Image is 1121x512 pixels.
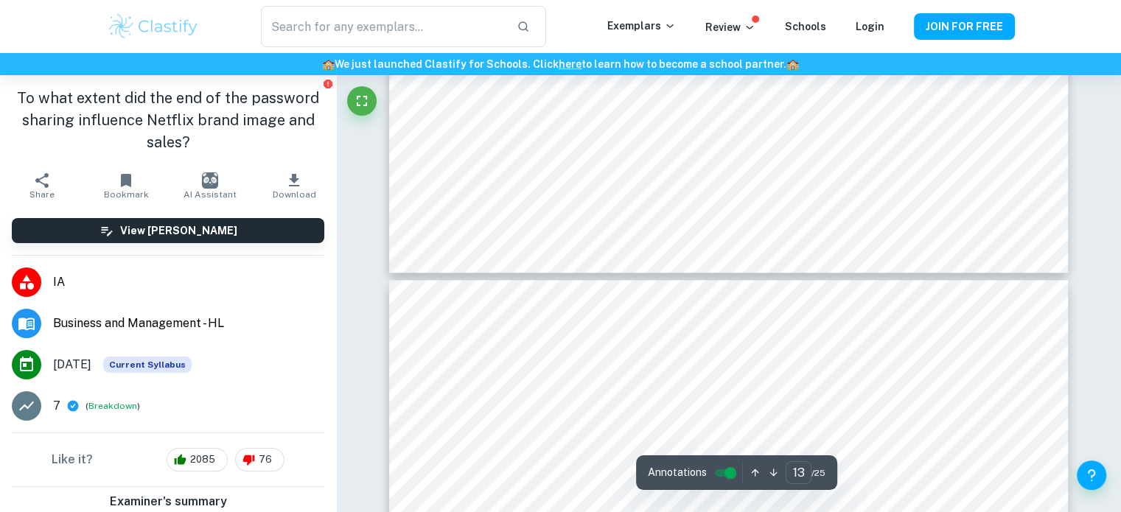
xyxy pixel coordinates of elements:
[322,78,333,89] button: Report issue
[273,189,316,200] span: Download
[52,451,93,469] h6: Like it?
[202,172,218,189] img: AI Assistant
[104,189,149,200] span: Bookmark
[53,315,324,332] span: Business and Management - HL
[322,58,335,70] span: 🏫
[559,58,582,70] a: here
[103,357,192,373] span: Current Syllabus
[53,397,60,415] p: 7
[856,21,884,32] a: Login
[120,222,237,239] h6: View [PERSON_NAME]
[252,165,336,206] button: Download
[235,448,284,471] div: 76
[168,165,252,206] button: AI Assistant
[12,218,324,243] button: View [PERSON_NAME]
[785,21,826,32] a: Schools
[103,357,192,373] div: This exemplar is based on the current syllabus. Feel free to refer to it for inspiration/ideas wh...
[607,18,676,34] p: Exemplars
[347,86,377,116] button: Fullscreen
[3,56,1118,72] h6: We just launched Clastify for Schools. Click to learn how to become a school partner.
[786,58,799,70] span: 🏫
[85,399,140,413] span: ( )
[261,6,504,47] input: Search for any exemplars...
[167,448,228,471] div: 2085
[84,165,168,206] button: Bookmark
[184,189,237,200] span: AI Assistant
[182,452,223,467] span: 2085
[811,466,825,480] span: / 25
[705,19,755,35] p: Review
[6,493,330,511] h6: Examiner's summary
[53,273,324,291] span: IA
[1077,460,1106,490] button: Help and Feedback
[251,452,280,467] span: 76
[914,13,1015,40] button: JOIN FOR FREE
[648,465,707,480] span: Annotations
[29,189,55,200] span: Share
[12,87,324,153] h1: To what extent did the end of the password sharing influence Netflix brand image and sales?
[53,356,91,374] span: [DATE]
[107,12,200,41] img: Clastify logo
[88,399,137,413] button: Breakdown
